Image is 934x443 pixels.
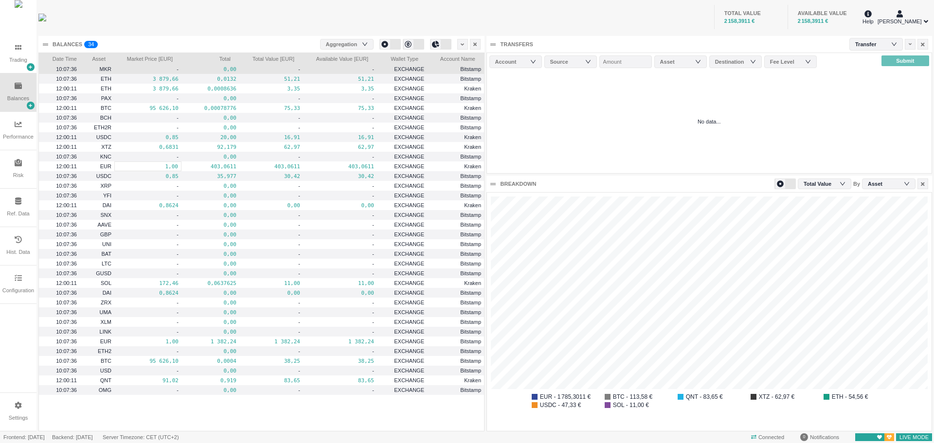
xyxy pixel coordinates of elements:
span: - [298,222,300,228]
pre: 0,6831 [117,142,179,153]
div: TRANSFERS [501,40,533,49]
pre: 0,0132 [184,73,236,85]
span: ETH [101,86,111,91]
span: Total Value [EUR] [242,53,294,63]
span: DAI [103,290,111,296]
span: EXCHANGE [394,300,424,305]
span: - [298,251,300,257]
span: EXCHANGE [394,193,424,198]
span: - [177,66,179,72]
pre: 1 382,24 [306,336,374,347]
span: - [177,154,179,159]
div: Fee Level [770,57,807,67]
pre: 0,00 [184,297,236,308]
span: Account Name [430,53,475,63]
span: - [372,231,374,237]
span: - [177,124,179,130]
pre: 0,00 [184,317,236,328]
span: Bitstamp [460,222,481,228]
span: EXCHANGE [394,338,424,344]
span: - [372,329,374,335]
div: Performance [3,133,34,141]
div: Ref. Data [7,210,29,218]
span: BTC [101,358,111,364]
span: - [298,115,300,121]
pre: 0,85 [117,132,179,143]
span: Bitstamp [460,173,481,179]
span: EXCHANGE [394,348,424,354]
span: EXCHANGE [394,309,424,315]
span: UMA [100,309,111,315]
span: Kraken [464,134,481,140]
span: Asset [83,53,106,63]
span: - [298,124,300,130]
span: - [177,319,179,325]
span: - [372,241,374,247]
span: 12:00:11 [56,86,77,91]
span: ETH [101,76,111,82]
span: - [177,222,179,228]
span: 10:07:36 [56,76,77,82]
pre: 0,00 [184,307,236,318]
i: icon: down [840,180,845,187]
pre: 0,00 [184,200,236,211]
span: 10:07:36 [56,115,77,121]
pre: 0,00 [184,190,236,201]
pre: 1 382,24 [242,336,300,347]
span: USDC [96,134,111,140]
span: EXCHANGE [394,66,424,72]
span: USDC [96,173,111,179]
div: Asset [660,57,697,67]
span: LTC [102,261,111,266]
span: EXCHANGE [394,222,424,228]
span: GBP [100,231,111,237]
pre: 38,25 [242,355,300,367]
span: Bitstamp [460,309,481,315]
pre: 62,97 [242,142,300,153]
div: Transfer [855,37,886,52]
pre: 0,00 [306,287,374,299]
span: Total [184,53,231,63]
pre: 35,977 [184,171,236,182]
pre: 38,25 [306,355,374,367]
span: 12:00:11 [56,163,77,169]
span: 2 158,3911 € [798,18,828,24]
pre: 30,42 [306,171,374,182]
span: 2 158,3911 € [724,18,755,24]
span: 10:07:36 [56,338,77,344]
i: icon: down [695,58,701,65]
span: - [177,309,179,315]
span: - [372,95,374,101]
span: Kraken [464,202,481,208]
span: - [298,329,300,335]
pre: 0,00 [184,268,236,279]
span: 12:00:11 [56,105,77,111]
span: Bitstamp [460,338,481,344]
span: - [298,348,300,354]
div: Risk [13,171,23,179]
pre: 0,00 [306,200,374,211]
span: - [177,115,179,121]
pre: 75,33 [242,103,300,114]
img: wyden_logotype_blue.svg [38,14,46,21]
span: Kraken [464,144,481,150]
span: EXCHANGE [394,261,424,266]
span: - [298,95,300,101]
span: - [372,115,374,121]
span: Kraken [464,105,481,111]
span: - [298,319,300,325]
span: Submit [896,57,914,65]
span: - [177,348,179,354]
span: 10:07:36 [56,66,77,72]
span: - [372,193,374,198]
span: 10:07:36 [56,270,77,276]
span: EXCHANGE [394,154,424,159]
span: Bitstamp [460,348,481,354]
div: Balances [7,94,29,103]
pre: 403,0611 [242,161,300,172]
pre: 0,00 [242,200,300,211]
span: 10:07:36 [56,319,77,325]
span: Bitstamp [460,193,481,198]
span: EXCHANGE [394,105,424,111]
span: 10:07:36 [56,329,77,335]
